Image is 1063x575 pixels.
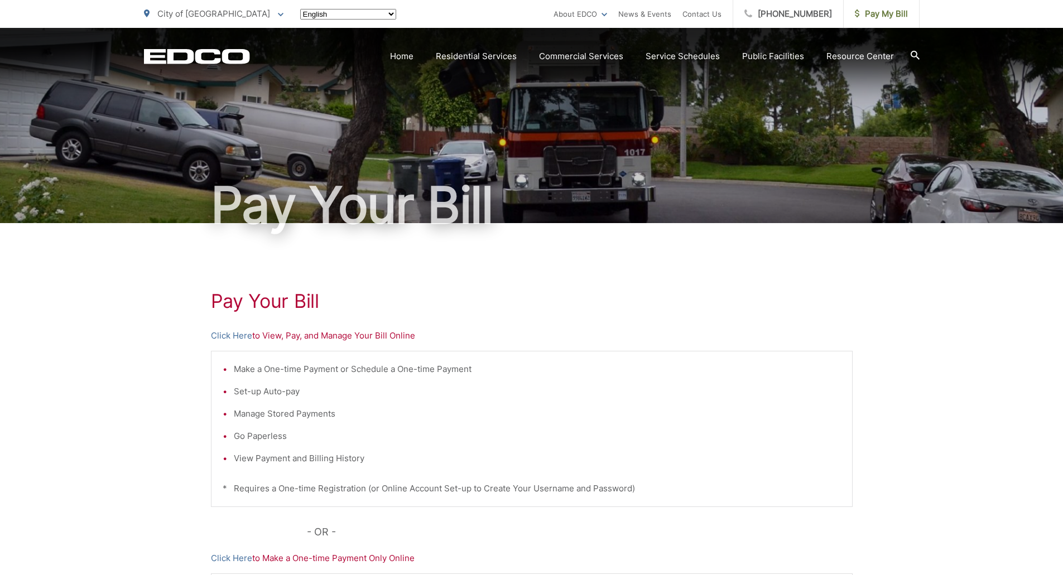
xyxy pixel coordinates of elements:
h1: Pay Your Bill [144,177,920,233]
a: Service Schedules [646,50,720,63]
p: to View, Pay, and Manage Your Bill Online [211,329,853,342]
a: Contact Us [682,7,722,21]
li: View Payment and Billing History [234,452,841,465]
a: Commercial Services [539,50,623,63]
select: Select a language [300,9,396,20]
a: Resource Center [826,50,894,63]
li: Set-up Auto-pay [234,385,841,398]
a: Home [390,50,413,63]
p: to Make a One-time Payment Only Online [211,552,853,565]
p: * Requires a One-time Registration (or Online Account Set-up to Create Your Username and Password) [223,482,841,495]
a: Public Facilities [742,50,804,63]
li: Make a One-time Payment or Schedule a One-time Payment [234,363,841,376]
a: Residential Services [436,50,517,63]
p: - OR - [307,524,853,540]
li: Go Paperless [234,429,841,443]
h1: Pay Your Bill [211,290,853,312]
span: City of [GEOGRAPHIC_DATA] [157,8,270,19]
a: About EDCO [554,7,607,21]
span: Pay My Bill [855,7,908,21]
a: EDCD logo. Return to the homepage. [144,49,250,64]
li: Manage Stored Payments [234,407,841,421]
a: News & Events [618,7,671,21]
a: Click Here [211,329,252,342]
a: Click Here [211,552,252,565]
